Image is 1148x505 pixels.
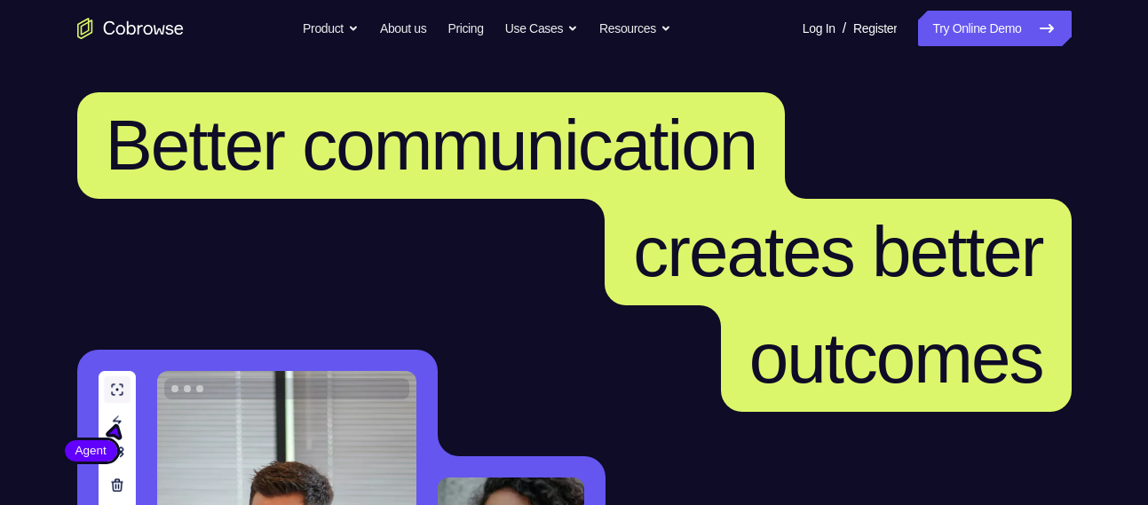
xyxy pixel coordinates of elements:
a: About us [380,11,426,46]
a: Log In [803,11,835,46]
button: Use Cases [505,11,578,46]
a: Pricing [447,11,483,46]
button: Product [303,11,359,46]
a: Register [853,11,897,46]
span: creates better [633,212,1042,291]
span: outcomes [749,319,1043,398]
button: Resources [599,11,671,46]
a: Try Online Demo [918,11,1071,46]
span: Better communication [106,106,757,185]
span: Agent [65,442,117,460]
span: / [843,18,846,39]
a: Go to the home page [77,18,184,39]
